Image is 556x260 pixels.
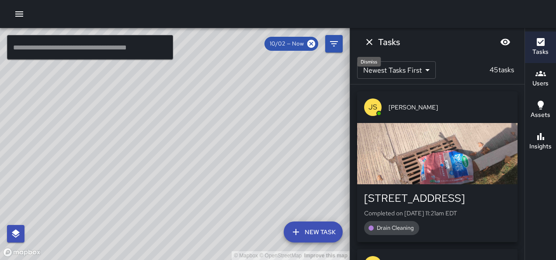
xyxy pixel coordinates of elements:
[372,224,419,232] span: Drain Cleaning
[525,32,556,63] button: Tasks
[525,63,556,95] button: Users
[264,37,318,51] div: 10/02 — Now
[368,102,377,112] p: JS
[525,126,556,158] button: Insights
[284,221,343,242] button: New Task
[532,47,549,57] h6: Tasks
[364,209,511,218] p: Completed on [DATE] 11:21am EDT
[532,79,549,88] h6: Users
[325,35,343,53] button: Filters
[357,57,381,67] div: Dismiss
[389,103,511,112] span: [PERSON_NAME]
[361,33,378,51] button: Dismiss
[357,61,436,79] div: Newest Tasks First
[497,33,514,51] button: Blur
[378,35,400,49] h6: Tasks
[529,142,552,151] h6: Insights
[364,191,511,205] div: [STREET_ADDRESS]
[486,65,518,75] p: 45 tasks
[525,95,556,126] button: Assets
[264,39,309,48] span: 10/02 — Now
[357,91,518,242] button: JS[PERSON_NAME][STREET_ADDRESS]Completed on [DATE] 11:21am EDTDrain Cleaning
[531,110,550,120] h6: Assets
